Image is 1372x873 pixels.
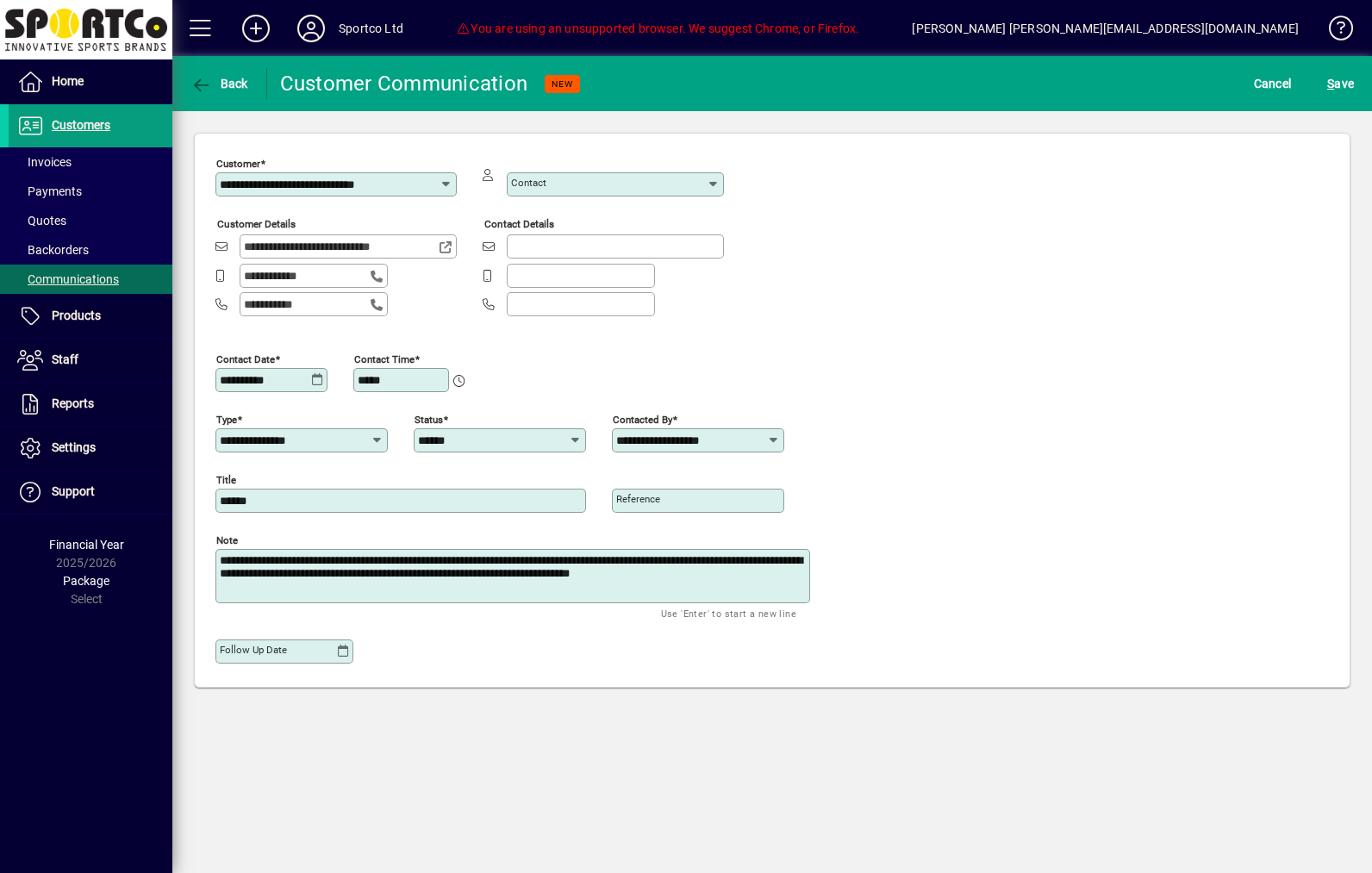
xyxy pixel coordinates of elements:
[17,243,89,257] span: Backorders
[49,538,124,552] span: Financial Year
[1327,70,1354,97] span: ave
[1323,68,1358,99] button: Save
[9,147,172,177] a: Invoices
[52,352,78,366] span: Staff
[613,413,672,425] mat-label: Contacted by
[415,413,443,425] mat-label: Status
[284,13,339,44] button: Profile
[228,13,284,44] button: Add
[661,603,796,623] mat-hint: Use 'Enter' to start a new line
[9,427,172,470] a: Settings
[1250,68,1296,99] button: Cancel
[52,440,96,454] span: Settings
[52,309,101,322] span: Products
[172,68,267,99] app-page-header-button: Back
[9,206,172,235] a: Quotes
[17,184,82,198] span: Payments
[1254,70,1292,97] span: Cancel
[17,272,119,286] span: Communications
[280,70,528,97] div: Customer Communication
[216,413,237,425] mat-label: Type
[63,574,109,588] span: Package
[190,77,248,90] span: Back
[52,396,94,410] span: Reports
[9,265,172,294] a: Communications
[9,471,172,514] a: Support
[511,177,546,189] mat-label: Contact
[9,383,172,426] a: Reports
[912,15,1299,42] div: [PERSON_NAME] [PERSON_NAME][EMAIL_ADDRESS][DOMAIN_NAME]
[616,493,660,505] mat-label: Reference
[456,22,859,35] span: You are using an unsupported browser. We suggest Chrome, or Firefox.
[52,118,110,132] span: Customers
[9,235,172,265] a: Backorders
[552,78,573,90] span: NEW
[9,295,172,338] a: Products
[339,15,403,42] div: Sportco Ltd
[354,352,415,365] mat-label: Contact time
[1316,3,1350,59] a: Knowledge Base
[52,484,95,498] span: Support
[52,74,84,88] span: Home
[186,68,253,99] button: Back
[9,60,172,103] a: Home
[216,352,275,365] mat-label: Contact date
[220,644,287,656] mat-label: Follow up date
[216,533,238,546] mat-label: Note
[1327,77,1334,90] span: S
[9,339,172,382] a: Staff
[17,155,72,169] span: Invoices
[9,177,172,206] a: Payments
[216,473,236,485] mat-label: Title
[17,214,66,228] span: Quotes
[216,158,260,170] mat-label: Customer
